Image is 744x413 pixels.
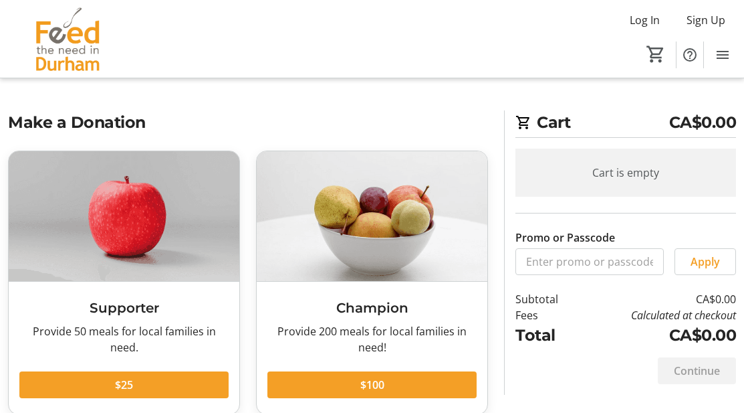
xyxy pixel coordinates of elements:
input: Enter promo or passcode [515,248,664,275]
div: Provide 200 meals for local families in need! [267,323,477,355]
h3: Champion [267,298,477,318]
img: Feed the Need in Durham's Logo [8,5,127,72]
span: $25 [115,377,133,393]
img: Supporter [9,151,239,281]
td: Total [515,323,580,347]
td: Subtotal [515,291,580,307]
button: Menu [709,42,736,68]
h3: Supporter [19,298,229,318]
button: $100 [267,371,477,398]
button: Help [676,42,703,68]
button: Log In [619,9,670,31]
span: CA$0.00 [669,110,737,135]
button: Cart [644,42,668,66]
span: Log In [630,12,660,28]
button: Sign Up [676,9,736,31]
label: Promo or Passcode [515,230,615,246]
td: CA$0.00 [580,291,736,307]
img: Champion [257,151,487,281]
div: Provide 50 meals for local families in need. [19,323,229,355]
td: Calculated at checkout [580,307,736,323]
div: Cart is empty [515,149,736,197]
span: $100 [360,377,384,393]
td: CA$0.00 [580,323,736,347]
span: Sign Up [687,12,725,28]
span: Apply [691,254,720,270]
td: Fees [515,307,580,323]
h2: Cart [515,110,736,138]
button: $25 [19,371,229,398]
h2: Make a Donation [8,110,488,135]
button: Apply [674,248,736,275]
